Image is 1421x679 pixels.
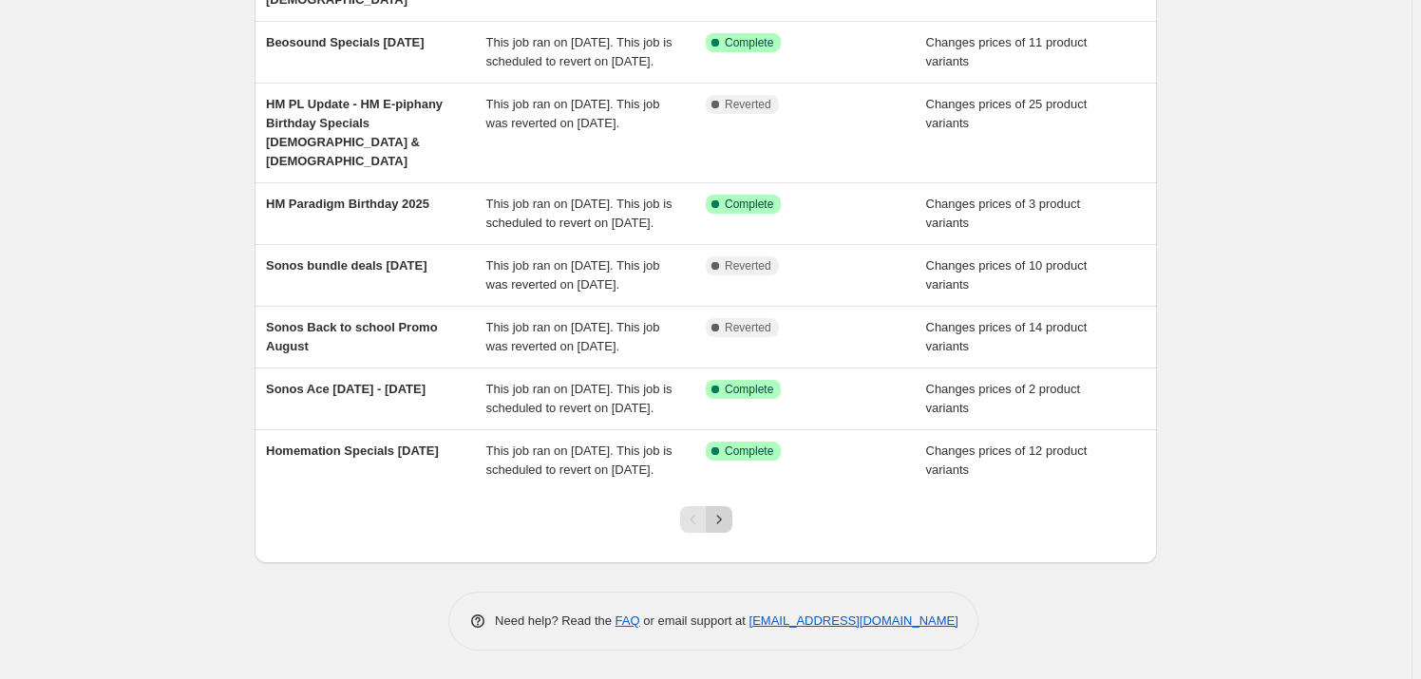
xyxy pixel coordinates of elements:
span: Beosound Specials [DATE] [266,35,425,49]
span: This job ran on [DATE]. This job was reverted on [DATE]. [486,97,660,130]
span: Sonos Ace [DATE] - [DATE] [266,382,426,396]
span: Changes prices of 12 product variants [926,443,1088,477]
a: [EMAIL_ADDRESS][DOMAIN_NAME] [749,613,958,628]
span: Sonos bundle deals [DATE] [266,258,427,273]
span: Changes prices of 14 product variants [926,320,1088,353]
span: Complete [725,197,773,212]
span: Homemation Specials [DATE] [266,443,439,458]
span: Reverted [725,320,771,335]
span: Need help? Read the [495,613,616,628]
button: Next [706,506,732,533]
nav: Pagination [680,506,732,533]
span: Changes prices of 11 product variants [926,35,1088,68]
a: FAQ [616,613,640,628]
span: This job ran on [DATE]. This job was reverted on [DATE]. [486,258,660,292]
span: HM Paradigm Birthday 2025 [266,197,429,211]
span: This job ran on [DATE]. This job is scheduled to revert on [DATE]. [486,443,673,477]
span: Reverted [725,97,771,112]
span: Complete [725,382,773,397]
span: Reverted [725,258,771,273]
span: Complete [725,35,773,50]
span: This job ran on [DATE]. This job is scheduled to revert on [DATE]. [486,197,673,230]
span: This job ran on [DATE]. This job is scheduled to revert on [DATE]. [486,35,673,68]
span: This job ran on [DATE]. This job is scheduled to revert on [DATE]. [486,382,673,415]
span: HM PL Update - HM E-piphany Birthday Specials [DEMOGRAPHIC_DATA] & [DEMOGRAPHIC_DATA] [266,97,443,168]
span: Changes prices of 2 product variants [926,382,1081,415]
span: Complete [725,443,773,459]
span: Changes prices of 10 product variants [926,258,1088,292]
span: This job ran on [DATE]. This job was reverted on [DATE]. [486,320,660,353]
span: Sonos Back to school Promo August [266,320,438,353]
span: Changes prices of 3 product variants [926,197,1081,230]
span: Changes prices of 25 product variants [926,97,1088,130]
span: or email support at [640,613,749,628]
